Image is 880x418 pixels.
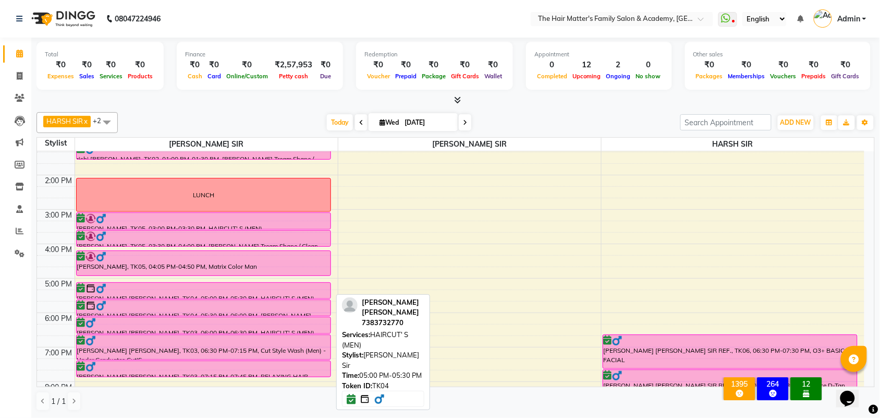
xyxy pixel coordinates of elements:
[43,175,75,186] div: 2:00 PM
[317,73,334,80] span: Due
[482,59,505,71] div: ₹0
[342,297,358,313] img: profile
[43,210,75,221] div: 3:00 PM
[316,59,335,71] div: ₹0
[604,59,633,71] div: 2
[604,73,633,80] span: Ongoing
[77,361,331,377] div: [PERSON_NAME] [PERSON_NAME], TK03, 07:15 PM-07:45 PM, RELAXING HAIR RITUALS - Hair oil Massage wi...
[419,73,448,80] span: Package
[419,59,448,71] div: ₹0
[448,73,482,80] span: Gift Cards
[837,14,860,25] span: Admin
[570,73,604,80] span: Upcoming
[43,348,75,359] div: 7:00 PM
[799,59,829,71] div: ₹0
[768,73,799,80] span: Vouchers
[362,318,424,328] div: 7383732770
[693,50,862,59] div: Other sales
[793,379,820,389] div: 12
[185,59,205,71] div: ₹0
[603,370,858,395] div: [PERSON_NAME] [PERSON_NAME] SIR REF., TK06, 07:30 PM-08:15 PM, Face D-Tan With Massage & Vibrator
[276,73,311,80] span: Petty cash
[393,59,419,71] div: ₹0
[45,59,77,71] div: ₹0
[364,59,393,71] div: ₹0
[364,50,505,59] div: Redemption
[814,9,832,28] img: Admin
[45,73,77,80] span: Expenses
[75,138,338,151] span: [PERSON_NAME] SIR
[448,59,482,71] div: ₹0
[77,317,331,333] div: [PERSON_NAME] [PERSON_NAME], TK03, 06:00 PM-06:30 PM, HAIRCUT' S (MEN)
[342,371,424,381] div: 05:00 PM-05:30 PM
[77,231,331,246] div: [PERSON_NAME], TK05, 03:30 PM-04:00 PM, [PERSON_NAME] Tream Shape / Clean shave
[342,350,424,371] div: [PERSON_NAME] Sir
[205,59,224,71] div: ₹0
[115,4,161,33] b: 08047224946
[77,59,97,71] div: ₹0
[362,298,419,317] span: [PERSON_NAME] [PERSON_NAME]
[205,73,224,80] span: Card
[97,73,125,80] span: Services
[377,118,401,126] span: Wed
[224,73,271,80] span: Online/Custom
[37,138,75,149] div: Stylist
[680,114,772,130] input: Search Appointment
[726,73,768,80] span: Memberships
[271,59,316,71] div: ₹2,57,953
[83,117,88,125] a: x
[364,73,393,80] span: Voucher
[836,376,870,408] iframe: chat widget
[633,59,664,71] div: 0
[534,73,570,80] span: Completed
[45,50,155,59] div: Total
[185,50,335,59] div: Finance
[338,138,601,151] span: [PERSON_NAME] SIR
[534,59,570,71] div: 0
[342,371,359,379] span: Time:
[726,379,753,389] div: 1395
[193,190,214,200] div: LUNCH
[77,300,331,316] div: [PERSON_NAME] [PERSON_NAME], TK04, 05:30 PM-06:00 PM, [PERSON_NAME] Tream Shape / Clean shave
[342,351,363,359] span: Stylist:
[778,115,814,130] button: ADD NEW
[93,116,109,125] span: +2
[768,59,799,71] div: ₹0
[799,73,829,80] span: Prepaids
[342,330,408,349] span: HAIRCUT' S (MEN)
[342,381,372,390] span: Token ID:
[77,73,97,80] span: Sales
[693,73,726,80] span: Packages
[185,73,205,80] span: Cash
[726,59,768,71] div: ₹0
[97,59,125,71] div: ₹0
[401,115,454,130] input: 2025-09-03
[342,381,424,391] div: TK04
[693,59,726,71] div: ₹0
[342,330,370,339] span: Services:
[760,379,787,389] div: 264
[570,59,604,71] div: 12
[77,213,331,229] div: [PERSON_NAME], TK05, 03:00 PM-03:30 PM, HAIRCUT' S (MEN)
[224,59,271,71] div: ₹0
[77,144,331,159] div: rishi [PERSON_NAME], TK02, 01:00 PM-01:30 PM, [PERSON_NAME] Tream Shape / Clean shave
[327,114,353,130] span: Today
[125,73,155,80] span: Products
[482,73,505,80] span: Wallet
[125,59,155,71] div: ₹0
[603,335,858,368] div: [PERSON_NAME] [PERSON_NAME] SIR REF., TK06, 06:30 PM-07:30 PM, O3+ BASIC FACIAL
[46,117,83,125] span: HARSH SIR
[77,283,331,298] div: [PERSON_NAME] [PERSON_NAME], TK04, 05:00 PM-05:30 PM, HAIRCUT' S (MEN)
[43,313,75,324] div: 6:00 PM
[43,279,75,290] div: 5:00 PM
[27,4,98,33] img: logo
[77,335,331,360] div: [PERSON_NAME] [PERSON_NAME], TK03, 06:30 PM-07:15 PM, Cut Style Wash (Men) - Under Graduates Cut'S
[780,118,811,126] span: ADD NEW
[51,396,66,407] span: 1 / 1
[43,244,75,255] div: 4:00 PM
[602,138,865,151] span: HARSH SIR
[534,50,664,59] div: Appointment
[633,73,664,80] span: No show
[393,73,419,80] span: Prepaid
[43,382,75,393] div: 8:00 PM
